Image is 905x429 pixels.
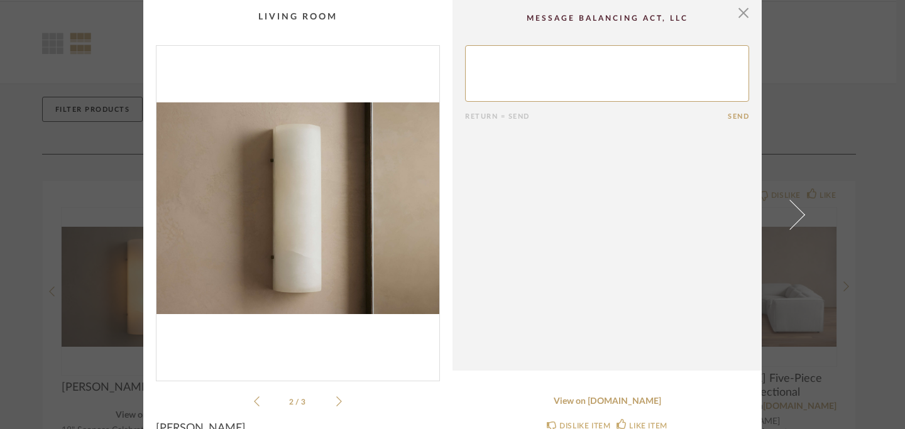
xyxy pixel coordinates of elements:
button: Send [728,112,749,121]
span: 3 [301,398,307,406]
div: Return = Send [465,112,728,121]
img: 1aef5bc1-4791-41d6-9935-2390824b51e9_1000x1000.jpg [156,46,439,371]
a: View on [DOMAIN_NAME] [465,396,749,407]
span: 2 [289,398,295,406]
div: 1 [156,46,439,371]
span: / [295,398,301,406]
